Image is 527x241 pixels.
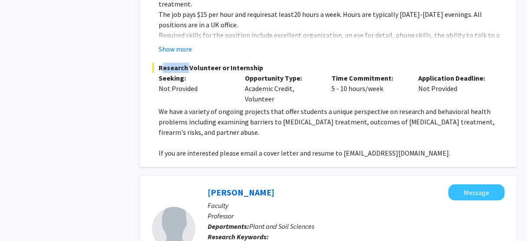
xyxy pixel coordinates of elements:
div: Not Provided [412,73,498,104]
p: Professor [208,211,505,221]
button: Message Ling Yuan [449,185,505,201]
p: Opportunity Type: [245,73,319,84]
p: at least [159,9,505,30]
p: If you are interested please email a cover letter and resume to [EMAIL_ADDRESS][DOMAIN_NAME]. [159,148,505,159]
a: [PERSON_NAME] [208,187,274,198]
span: The job pays $15 per hour and requires [159,10,271,19]
p: We have a variety of ongoing projects that offer students a unique perspective on research and be... [159,107,505,138]
p: Application Deadline: [418,73,492,84]
div: Not Provided [159,84,232,94]
button: Show more [159,44,192,54]
iframe: Chat [7,202,37,234]
div: Academic Credit, Volunteer [239,73,325,104]
span: Research Volunteer or Internship [152,63,505,73]
b: Departments: [208,222,249,231]
span: Required skills for the position include excellent organization, an eye for detail, phone skills,... [159,31,500,60]
p: Seeking: [159,73,232,84]
p: Time Commitment: [332,73,406,84]
span: 20 hours a week. Hours are typically [DATE]-[DATE] evenings. All positions are in a UK office. [159,10,482,29]
span: Plant and Soil Sciences [249,222,314,231]
p: Faculty [208,201,505,211]
div: 5 - 10 hours/week [325,73,412,104]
